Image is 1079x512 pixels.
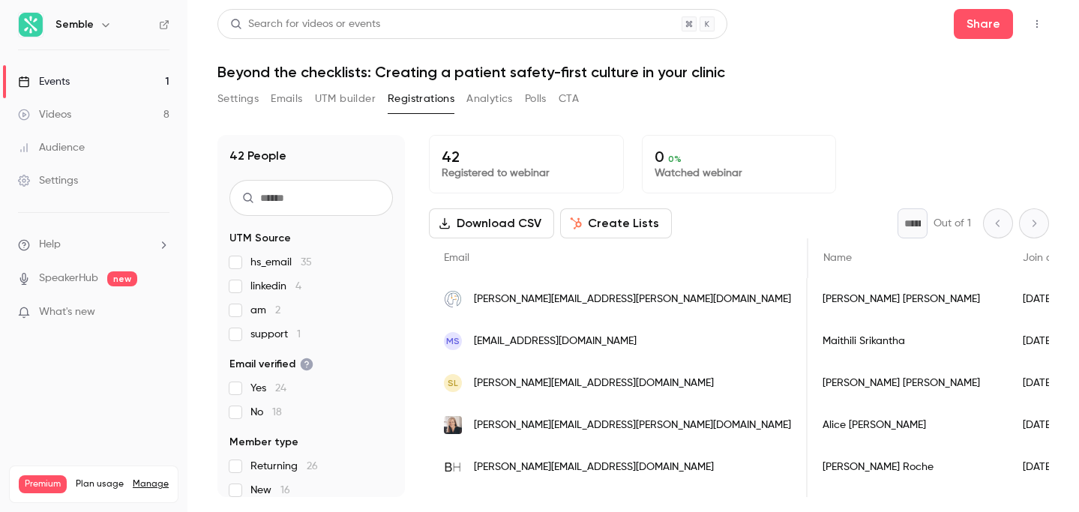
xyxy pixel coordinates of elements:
span: [PERSON_NAME][EMAIL_ADDRESS][PERSON_NAME][DOMAIN_NAME] [474,418,791,433]
a: Manage [133,478,169,490]
button: Polls [525,87,547,111]
button: Settings [217,87,259,111]
div: Alice [PERSON_NAME] [808,404,1008,446]
p: 0 [655,148,824,166]
span: hs_email [250,255,312,270]
span: 26 [307,461,318,472]
h6: Semble [55,17,94,32]
p: Watched webinar [655,166,824,181]
span: 35 [301,257,312,268]
div: [PERSON_NAME] [PERSON_NAME] [808,278,1008,320]
button: Download CSV [429,208,554,238]
span: Member type [229,435,298,450]
span: SL [448,376,458,390]
div: Maithili Srikantha [808,320,1008,362]
span: Email verified [229,357,313,372]
button: Analytics [466,87,513,111]
h1: 42 People [229,147,286,165]
span: [PERSON_NAME][EMAIL_ADDRESS][PERSON_NAME][DOMAIN_NAME] [474,292,791,307]
button: UTM builder [315,87,376,111]
span: [PERSON_NAME][EMAIL_ADDRESS][DOMAIN_NAME] [474,376,714,391]
span: UTM Source [229,231,291,246]
img: ipdiagnostics.co.uk [444,290,462,308]
button: Create Lists [560,208,672,238]
span: Premium [19,475,67,493]
p: Registered to webinar [442,166,611,181]
div: Audience [18,140,85,155]
span: 16 [280,485,290,496]
span: support [250,327,301,342]
li: help-dropdown-opener [18,237,169,253]
a: SpeakerHub [39,271,98,286]
button: Emails [271,87,302,111]
span: MS [446,334,460,348]
img: brovighealth.com [444,458,462,476]
span: New [250,483,290,498]
span: 18 [272,407,282,418]
div: Settings [18,173,78,188]
span: linkedin [250,279,301,294]
p: Out of 1 [934,216,971,231]
span: Email [444,253,469,263]
button: Registrations [388,87,454,111]
div: Videos [18,107,71,122]
span: Returning [250,459,318,474]
img: healthinmenopause.co.uk [444,416,462,434]
span: Join date [1023,253,1069,263]
span: Help [39,237,61,253]
button: CTA [559,87,579,111]
span: 24 [275,383,286,394]
img: Semble [19,13,43,37]
span: 1 [297,329,301,340]
h1: Beyond the checklists: Creating a patient safety-first culture in your clinic [217,63,1049,81]
div: [PERSON_NAME] [PERSON_NAME] [808,362,1008,404]
span: Plan usage [76,478,124,490]
span: No [250,405,282,420]
span: Yes [250,381,286,396]
span: 4 [295,281,301,292]
span: new [107,271,137,286]
span: 0 % [668,154,682,164]
span: Name [823,253,852,263]
span: What's new [39,304,95,320]
div: [PERSON_NAME] Roche [808,446,1008,488]
span: am [250,303,280,318]
div: Events [18,74,70,89]
span: 2 [275,305,280,316]
p: 42 [442,148,611,166]
div: Search for videos or events [230,16,380,32]
button: Share [954,9,1013,39]
span: [PERSON_NAME][EMAIL_ADDRESS][DOMAIN_NAME] [474,460,714,475]
span: [EMAIL_ADDRESS][DOMAIN_NAME] [474,334,637,349]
